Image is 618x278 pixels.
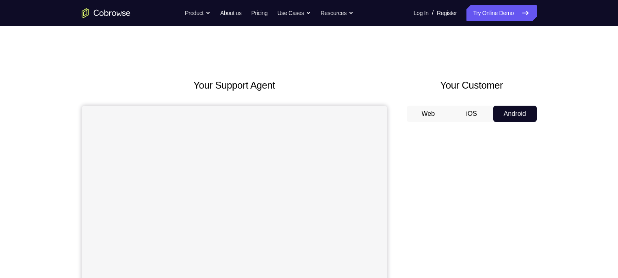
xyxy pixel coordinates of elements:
[251,5,267,21] a: Pricing
[450,106,493,122] button: iOS
[437,5,457,21] a: Register
[414,5,429,21] a: Log In
[220,5,241,21] a: About us
[321,5,353,21] button: Resources
[407,106,450,122] button: Web
[407,78,537,93] h2: Your Customer
[278,5,311,21] button: Use Cases
[82,8,130,18] a: Go to the home page
[493,106,537,122] button: Android
[466,5,536,21] a: Try Online Demo
[82,78,387,93] h2: Your Support Agent
[185,5,210,21] button: Product
[432,8,434,18] span: /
